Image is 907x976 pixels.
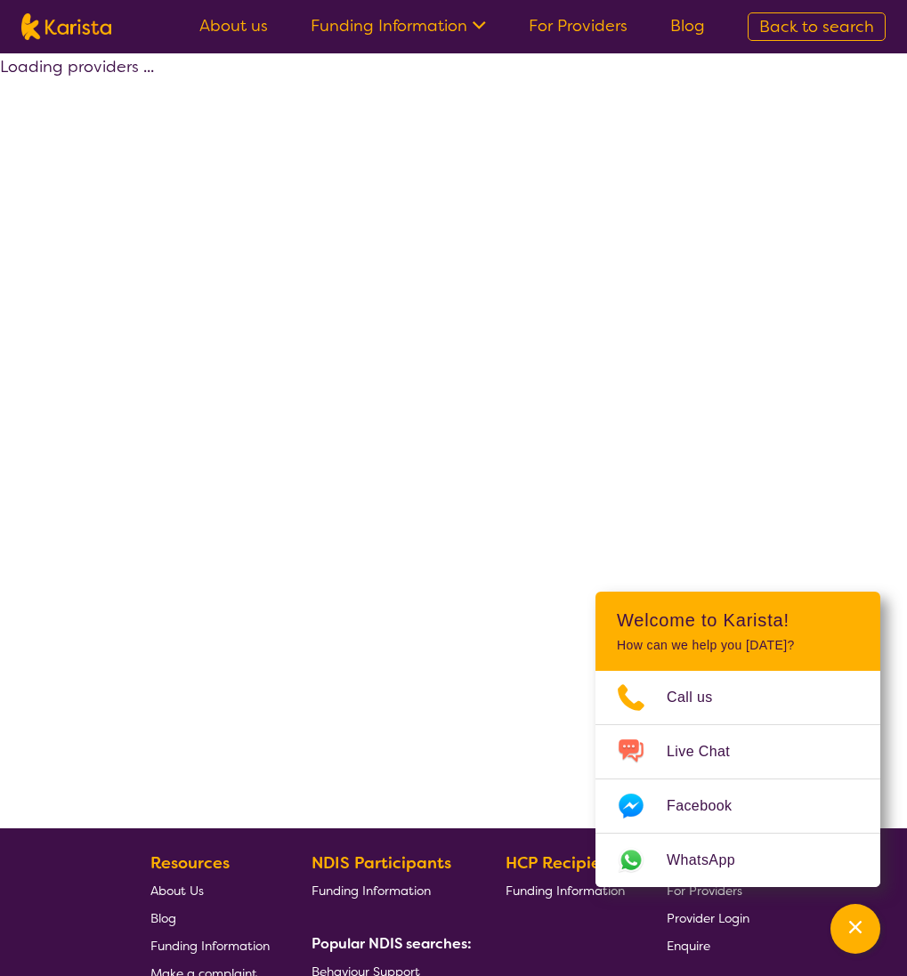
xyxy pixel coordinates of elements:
[667,904,749,932] a: Provider Login
[529,15,628,36] a: For Providers
[312,876,465,904] a: Funding Information
[506,852,625,874] b: HCP Recipients
[830,904,880,954] button: Channel Menu
[667,876,749,904] a: For Providers
[667,793,753,819] span: Facebook
[312,883,431,899] span: Funding Information
[667,883,742,899] span: For Providers
[759,16,874,37] span: Back to search
[312,852,451,874] b: NDIS Participants
[150,938,270,954] span: Funding Information
[199,15,268,36] a: About us
[667,847,757,874] span: WhatsApp
[595,671,880,887] ul: Choose channel
[312,934,472,953] b: Popular NDIS searches:
[150,932,270,959] a: Funding Information
[150,910,176,926] span: Blog
[21,13,111,40] img: Karista logo
[150,876,270,904] a: About Us
[150,852,230,874] b: Resources
[506,883,625,899] span: Funding Information
[595,834,880,887] a: Web link opens in a new tab.
[667,684,734,711] span: Call us
[506,876,625,904] a: Funding Information
[150,883,204,899] span: About Us
[667,910,749,926] span: Provider Login
[667,738,751,765] span: Live Chat
[667,938,710,954] span: Enquire
[667,932,749,959] a: Enquire
[311,15,486,36] a: Funding Information
[150,904,270,932] a: Blog
[617,609,859,631] h2: Welcome to Karista!
[617,638,859,653] p: How can we help you [DATE]?
[748,12,886,41] a: Back to search
[595,592,880,887] div: Channel Menu
[670,15,705,36] a: Blog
